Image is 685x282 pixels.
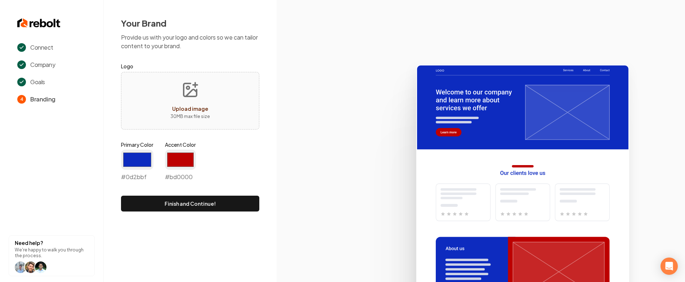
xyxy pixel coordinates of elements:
div: #0d2bbf [121,150,153,181]
label: Logo [121,62,259,70]
div: Open Intercom Messenger [661,258,678,275]
span: Company [30,60,55,69]
strong: Need help? [15,240,43,246]
label: Primary Color [121,141,153,148]
button: Finish and Continue! [121,196,259,211]
img: help icon arwin [35,261,46,273]
span: 4 [17,95,26,104]
label: Accent Color [165,141,196,148]
button: Upload image [165,76,216,126]
span: Goals [30,78,45,86]
span: Branding [30,95,55,104]
p: We're happy to walk you through the process. [15,247,89,259]
h2: Your Brand [121,17,259,29]
p: Provide us with your logo and colors so we can tailor content to your brand. [121,33,259,50]
img: Rebolt Logo [17,17,61,29]
button: Need help?We're happy to walk you through the process.help icon Willhelp icon Willhelp icon arwin [9,235,95,276]
img: help icon Will [25,261,36,273]
span: Connect [30,43,53,52]
img: help icon Will [15,261,26,273]
span: Upload image [172,105,208,112]
p: 30 MB max file size [170,113,210,120]
div: #bd0000 [165,150,196,181]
